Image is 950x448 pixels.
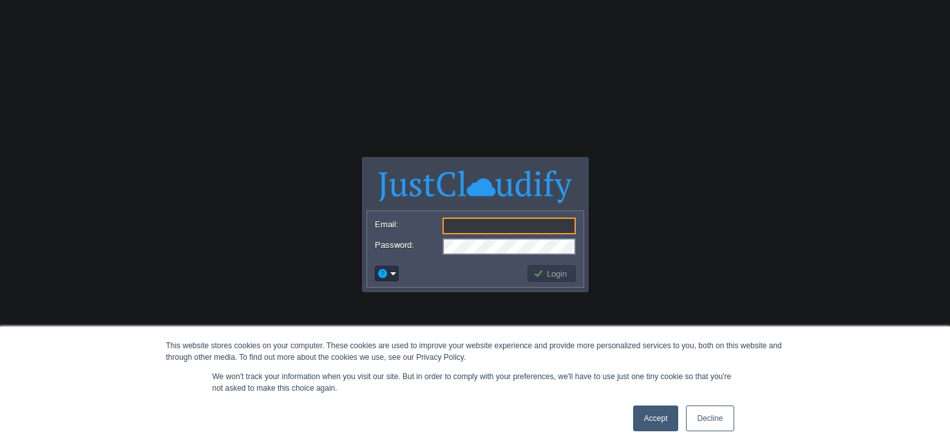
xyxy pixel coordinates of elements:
[686,406,734,431] a: Decline
[633,406,679,431] a: Accept
[213,371,738,394] p: We won't track your information when you visit our site. But in order to comply with your prefere...
[533,268,571,279] button: Login
[375,238,441,252] label: Password:
[375,218,441,231] label: Email:
[379,171,572,203] img: JustCloudify
[166,340,784,363] div: This website stores cookies on your computer. These cookies are used to improve your website expe...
